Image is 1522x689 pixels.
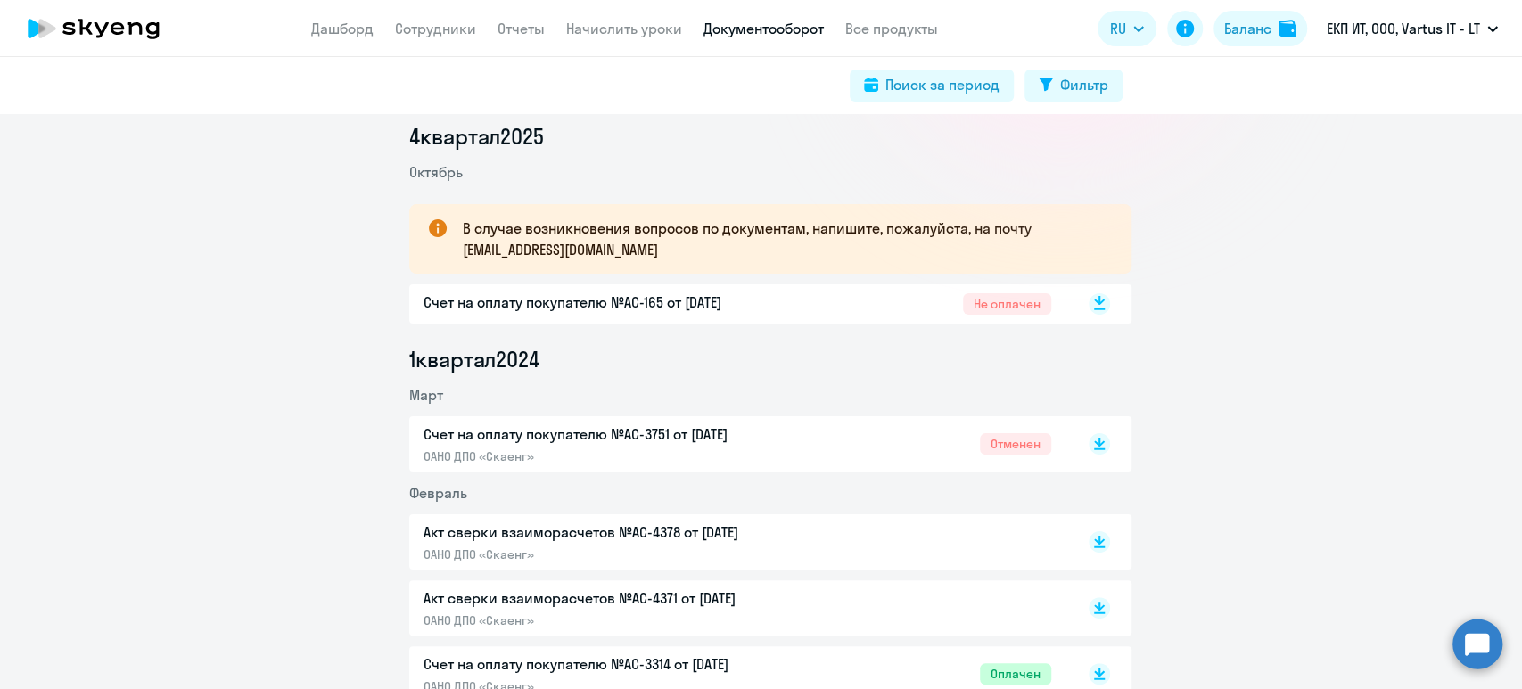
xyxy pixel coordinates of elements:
a: Сотрудники [395,20,476,37]
a: Начислить уроки [566,20,682,37]
span: Февраль [409,484,467,502]
p: Акт сверки взаиморасчетов №AC-4378 от [DATE] [424,521,798,543]
li: 4 квартал 2025 [409,122,1131,151]
a: Отчеты [498,20,545,37]
div: Фильтр [1060,74,1108,95]
span: RU [1110,18,1126,39]
button: Балансbalance [1213,11,1307,46]
a: Все продукты [845,20,938,37]
div: Баланс [1224,18,1271,39]
button: Поиск за период [850,70,1014,102]
button: ЕКП ИТ, ООО, Vartus IT - LT [1318,7,1507,50]
a: Счет на оплату покупателю №AC-3751 от [DATE]ОАНО ДПО «Скаенг»Отменен [424,423,1051,464]
a: Дашборд [311,20,374,37]
p: ОАНО ДПО «Скаенг» [424,448,798,464]
button: RU [1098,11,1156,46]
p: ОАНО ДПО «Скаенг» [424,612,798,628]
span: Не оплачен [963,293,1051,315]
button: Фильтр [1024,70,1123,102]
p: В случае возникновения вопросов по документам, напишите, пожалуйста, на почту [EMAIL_ADDRESS][DOM... [463,217,1099,260]
span: Оплачен [980,663,1051,685]
p: Акт сверки взаиморасчетов №AC-4371 от [DATE] [424,587,798,609]
li: 1 квартал 2024 [409,345,1131,373]
span: Март [409,386,443,404]
a: Счет на оплату покупателю №AC-165 от [DATE]Не оплачен [424,291,1051,316]
span: Октябрь [409,163,463,181]
span: Отменен [980,433,1051,455]
a: Акт сверки взаиморасчетов №AC-4371 от [DATE]ОАНО ДПО «Скаенг» [424,587,1051,628]
img: balance [1279,20,1296,37]
div: Поиск за период [885,74,1000,95]
p: Счет на оплату покупателю №AC-3751 от [DATE] [424,423,798,445]
p: Счет на оплату покупателю №AC-165 от [DATE] [424,291,798,313]
p: ЕКП ИТ, ООО, Vartus IT - LT [1327,18,1480,39]
p: ОАНО ДПО «Скаенг» [424,546,798,562]
a: Акт сверки взаиморасчетов №AC-4378 от [DATE]ОАНО ДПО «Скаенг» [424,521,1051,562]
p: Счет на оплату покупателю №AC-3314 от [DATE] [424,653,798,675]
a: Документооборот [703,20,824,37]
